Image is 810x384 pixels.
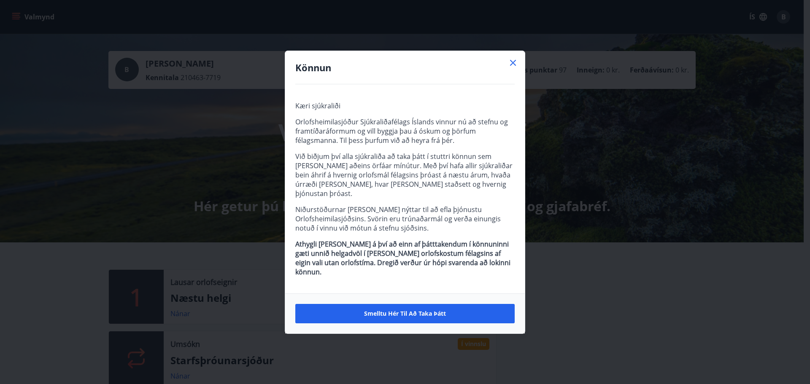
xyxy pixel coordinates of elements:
p: Orlofsheimilasjóður Sjúkraliðafélags Íslands vinnur nú að stefnu og framtíðaráformum og vill bygg... [295,117,515,145]
p: Niðurstöðurnar [PERSON_NAME] nýttar til að efla þjónustu Orlofsheimilasjóðsins. Svörin eru trúnað... [295,205,515,233]
p: Við biðjum því alla sjúkraliða að taka þátt í stuttri könnun sem [PERSON_NAME] aðeins örfáar mínú... [295,152,515,198]
h4: Könnun [295,61,515,74]
p: Kæri sjúkraliði [295,101,515,110]
span: Smelltu hér til að taka þátt [364,309,446,318]
strong: Athygli [PERSON_NAME] á því að einn af þátttakendum í könnuninni gæti unnið helgadvöl í [PERSON_N... [295,239,510,277]
button: Smelltu hér til að taka þátt [295,304,515,323]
